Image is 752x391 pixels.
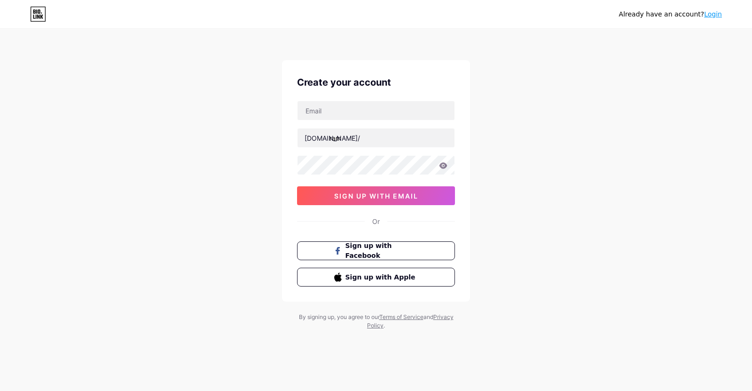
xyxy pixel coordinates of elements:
[297,268,455,287] button: Sign up with Apple
[297,75,455,89] div: Create your account
[297,241,455,260] button: Sign up with Facebook
[305,133,360,143] div: [DOMAIN_NAME]/
[298,128,454,147] input: username
[297,186,455,205] button: sign up with email
[619,9,722,19] div: Already have an account?
[345,241,418,261] span: Sign up with Facebook
[298,101,454,120] input: Email
[704,10,722,18] a: Login
[296,313,456,330] div: By signing up, you agree to our and .
[334,192,418,200] span: sign up with email
[372,216,380,226] div: Or
[379,313,423,320] a: Terms of Service
[345,272,418,282] span: Sign up with Apple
